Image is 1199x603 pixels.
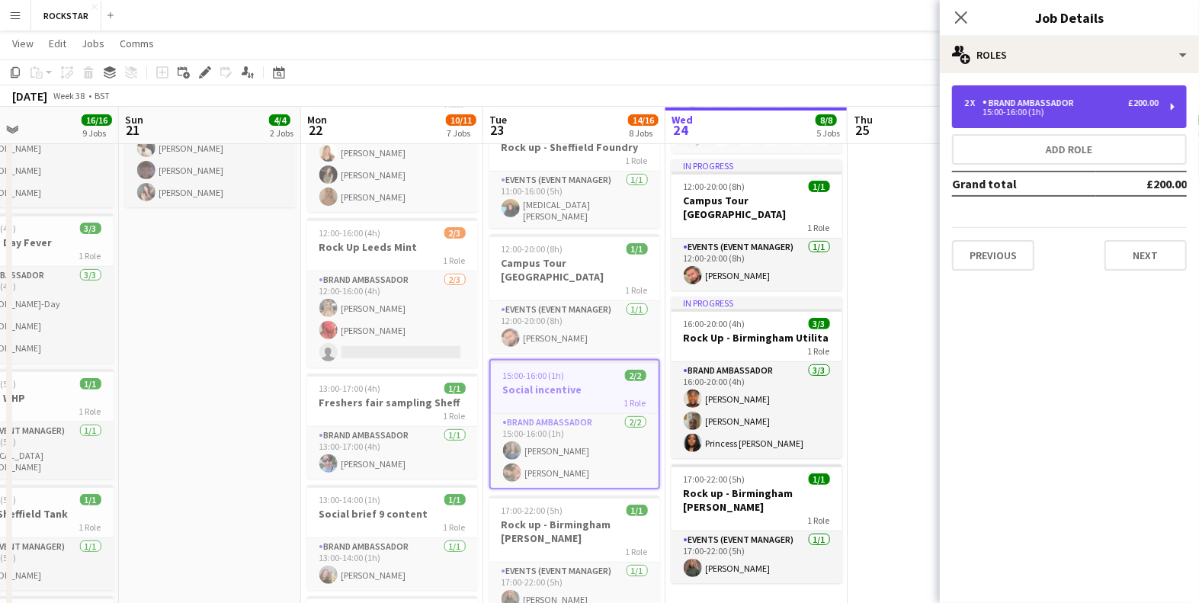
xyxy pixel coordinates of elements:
[50,90,88,101] span: Week 38
[80,223,101,234] span: 3/3
[672,239,842,290] app-card-role: Events (Event Manager)1/112:00-20:00 (8h)[PERSON_NAME]
[307,485,478,590] app-job-card: 13:00-14:00 (1h)1/1Social brief 9 content1 RoleBrand Ambassador1/113:00-14:00 (1h)[PERSON_NAME]
[12,37,34,50] span: View
[1104,240,1187,271] button: Next
[502,243,563,255] span: 12:00-20:00 (8h)
[809,181,830,192] span: 1/1
[672,297,842,458] div: In progress16:00-20:00 (4h)3/3Rock Up - Birmingham Utilita1 RoleBrand Ambassador3/316:00-20:00 (4...
[269,114,290,126] span: 4/4
[444,521,466,533] span: 1 Role
[489,359,660,489] app-job-card: 15:00-16:00 (1h)2/2Social incentive1 RoleBrand Ambassador2/215:00-16:00 (1h)[PERSON_NAME][PERSON_...
[319,383,381,394] span: 13:00-17:00 (4h)
[307,113,327,127] span: Mon
[80,378,101,390] span: 1/1
[952,240,1034,271] button: Previous
[319,494,381,505] span: 13:00-14:00 (1h)
[489,118,660,228] app-job-card: 11:00-16:00 (5h)1/1Rock up - Sheffield Foundry1 RoleEvents (Event Manager)1/111:00-16:00 (5h)[MED...
[307,218,478,367] app-job-card: 12:00-16:00 (4h)2/3Rock Up Leeds Mint1 RoleBrand Ambassador2/312:00-16:00 (4h)[PERSON_NAME][PERSO...
[629,127,658,139] div: 8 Jobs
[628,114,659,126] span: 14/16
[444,494,466,505] span: 1/1
[79,250,101,261] span: 1 Role
[125,113,143,127] span: Sun
[123,121,143,139] span: 21
[114,34,160,53] a: Comms
[809,318,830,329] span: 3/3
[503,370,565,381] span: 15:00-16:00 (1h)
[80,494,101,505] span: 1/1
[489,113,507,127] span: Tue
[49,37,66,50] span: Edit
[307,427,478,479] app-card-role: Brand Ambassador1/113:00-17:00 (4h)[PERSON_NAME]
[626,284,648,296] span: 1 Role
[816,114,837,126] span: 8/8
[491,383,659,396] h3: Social incentive
[307,240,478,254] h3: Rock Up Leeds Mint
[79,521,101,533] span: 1 Role
[75,34,111,53] a: Jobs
[82,114,112,126] span: 16/16
[1096,172,1187,196] td: £200.00
[672,159,842,172] div: In progress
[672,362,842,458] app-card-role: Brand Ambassador3/316:00-20:00 (4h)[PERSON_NAME][PERSON_NAME]Princess [PERSON_NAME]
[940,8,1199,27] h3: Job Details
[82,37,104,50] span: Jobs
[31,1,101,30] button: ROCKSTAR
[672,464,842,583] app-job-card: 17:00-22:00 (5h)1/1Rock up - Birmingham [PERSON_NAME]1 RoleEvents (Event Manager)1/117:00-22:00 (...
[669,121,693,139] span: 24
[447,127,476,139] div: 7 Jobs
[125,111,296,207] app-card-role: Brand Ambassador3/312:00-16:00 (4h)[PERSON_NAME][PERSON_NAME][PERSON_NAME]
[809,473,830,485] span: 1/1
[305,121,327,139] span: 22
[82,127,111,139] div: 9 Jobs
[43,34,72,53] a: Edit
[627,243,648,255] span: 1/1
[489,140,660,154] h3: Rock up - Sheffield Foundry
[489,234,660,353] app-job-card: 12:00-20:00 (8h)1/1Campus Tour [GEOGRAPHIC_DATA]1 RoleEvents (Event Manager)1/112:00-20:00 (8h)[P...
[307,374,478,479] div: 13:00-17:00 (4h)1/1Freshers fair sampling Sheff1 RoleBrand Ambassador1/113:00-17:00 (4h)[PERSON_N...
[270,127,293,139] div: 2 Jobs
[672,194,842,221] h3: Campus Tour [GEOGRAPHIC_DATA]
[626,155,648,166] span: 1 Role
[627,505,648,516] span: 1/1
[307,116,478,212] app-card-role: Brand Ambassador3/309:30-16:00 (6h30m)[PERSON_NAME][PERSON_NAME][PERSON_NAME]
[1128,98,1159,108] div: £200.00
[319,227,381,239] span: 12:00-16:00 (4h)
[625,370,646,381] span: 2/2
[444,227,466,239] span: 2/3
[952,172,1096,196] td: Grand total
[12,88,47,104] div: [DATE]
[489,256,660,284] h3: Campus Tour [GEOGRAPHIC_DATA]
[808,515,830,526] span: 1 Role
[444,383,466,394] span: 1/1
[672,331,842,345] h3: Rock Up - Birmingham Utilita
[964,108,1159,116] div: 15:00-16:00 (1h)
[489,518,660,545] h3: Rock up - Birmingham [PERSON_NAME]
[79,406,101,417] span: 1 Role
[684,318,745,329] span: 16:00-20:00 (4h)
[672,297,842,309] div: In progress
[672,159,842,290] app-job-card: In progress12:00-20:00 (8h)1/1Campus Tour [GEOGRAPHIC_DATA]1 RoleEvents (Event Manager)1/112:00-2...
[983,98,1080,108] div: Brand Ambassador
[307,271,478,367] app-card-role: Brand Ambassador2/312:00-16:00 (4h)[PERSON_NAME][PERSON_NAME]
[851,121,873,139] span: 25
[95,90,110,101] div: BST
[307,396,478,409] h3: Freshers fair sampling Sheff
[489,172,660,228] app-card-role: Events (Event Manager)1/111:00-16:00 (5h)[MEDICAL_DATA][PERSON_NAME]
[952,134,1187,165] button: Add role
[6,34,40,53] a: View
[446,114,476,126] span: 10/11
[491,414,659,488] app-card-role: Brand Ambassador2/215:00-16:00 (1h)[PERSON_NAME][PERSON_NAME]
[854,113,873,127] span: Thu
[502,505,563,516] span: 17:00-22:00 (5h)
[808,222,830,233] span: 1 Role
[684,473,745,485] span: 17:00-22:00 (5h)
[672,531,842,583] app-card-role: Events (Event Manager)1/117:00-22:00 (5h)[PERSON_NAME]
[672,486,842,514] h3: Rock up - Birmingham [PERSON_NAME]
